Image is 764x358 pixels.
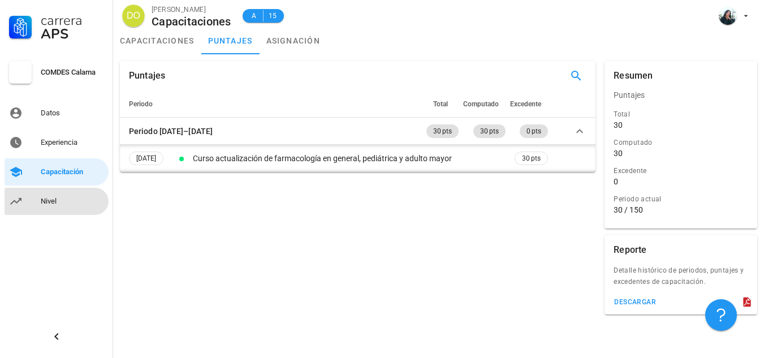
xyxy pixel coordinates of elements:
[5,129,109,156] a: Experiencia
[129,61,165,90] div: Puntajes
[113,27,201,54] a: capacitaciones
[152,15,231,28] div: Capacitaciones
[129,125,213,137] div: Periodo [DATE]–[DATE]
[510,100,541,108] span: Excedente
[605,265,757,294] div: Detalle histórico de periodos, puntajes y excedentes de capacitación.
[719,7,737,25] div: avatar
[41,27,104,41] div: APS
[614,148,623,158] div: 30
[526,124,541,138] span: 0 pts
[433,100,448,108] span: Total
[614,165,748,176] div: Excedente
[41,138,104,147] div: Experiencia
[41,167,104,176] div: Capacitación
[463,100,499,108] span: Computado
[461,90,508,118] th: Computado
[614,235,646,265] div: Reporte
[191,145,512,172] td: Curso actualización de farmacología en general, pediátrica y adulto mayor
[480,124,499,138] span: 30 pts
[249,10,258,21] span: A
[41,109,104,118] div: Datos
[201,27,260,54] a: puntajes
[614,176,618,187] div: 0
[614,137,748,148] div: Computado
[268,10,277,21] span: 15
[424,90,461,118] th: Total
[508,90,550,118] th: Excedente
[260,27,327,54] a: asignación
[122,5,145,27] div: avatar
[152,4,231,15] div: [PERSON_NAME]
[41,197,104,206] div: Nivel
[614,193,748,205] div: Periodo actual
[136,152,156,165] span: [DATE]
[127,5,140,27] span: DO
[41,68,104,77] div: COMDES Calama
[614,109,748,120] div: Total
[5,188,109,215] a: Nivel
[129,100,153,108] span: Periodo
[522,153,541,164] span: 30 pts
[614,61,653,90] div: Resumen
[614,298,656,306] div: descargar
[605,81,757,109] div: Puntajes
[614,120,623,130] div: 30
[5,100,109,127] a: Datos
[614,205,748,215] div: 30 / 150
[5,158,109,186] a: Capacitación
[120,90,424,118] th: Periodo
[433,124,452,138] span: 30 pts
[609,294,661,310] button: descargar
[41,14,104,27] div: Carrera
